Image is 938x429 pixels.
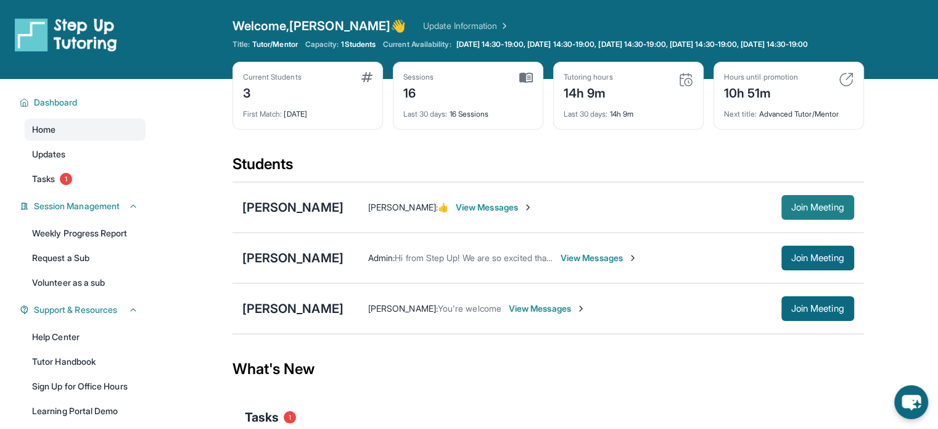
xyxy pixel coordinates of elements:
button: Join Meeting [781,296,854,321]
span: 1 [284,411,296,423]
img: Chevron-Right [628,253,638,263]
span: You're welcome [438,303,501,314]
span: 1 [60,173,72,185]
button: Join Meeting [781,246,854,270]
div: 3 [243,82,302,102]
img: card [519,72,533,83]
a: Updates [25,143,146,165]
a: Help Center [25,326,146,348]
span: Tutor/Mentor [252,40,298,49]
span: Next title : [724,109,757,119]
div: Sessions [403,72,434,82]
img: Chevron-Right [576,304,586,314]
img: logo [15,17,117,52]
img: card [839,72,854,87]
span: View Messages [456,201,533,214]
div: What's New [232,342,864,396]
a: Learning Portal Demo [25,400,146,422]
img: Chevron Right [497,20,509,32]
button: Session Management [29,200,138,212]
div: Advanced Tutor/Mentor [724,102,854,119]
div: Students [232,154,864,181]
a: Tutor Handbook [25,351,146,373]
span: Admin : [368,252,395,263]
span: Dashboard [34,96,78,109]
span: Title: [232,40,250,49]
span: Home [32,123,56,136]
span: Join Meeting [791,305,844,312]
div: Hours until promotion [724,72,798,82]
span: 👍 [438,202,448,212]
div: 16 [403,82,434,102]
span: [PERSON_NAME] : [368,303,438,314]
span: Capacity: [305,40,339,49]
span: 1 Students [341,40,376,49]
div: [PERSON_NAME] [242,249,344,267]
span: First Match : [243,109,282,119]
span: [DATE] 14:30-19:00, [DATE] 14:30-19:00, [DATE] 14:30-19:00, [DATE] 14:30-19:00, [DATE] 14:30-19:00 [456,40,808,49]
div: 14h 9m [564,102,693,119]
span: Last 30 days : [403,109,448,119]
img: card [678,72,693,87]
a: [DATE] 14:30-19:00, [DATE] 14:30-19:00, [DATE] 14:30-19:00, [DATE] 14:30-19:00, [DATE] 14:30-19:00 [454,40,811,49]
span: Join Meeting [791,254,844,262]
a: Weekly Progress Report [25,222,146,244]
span: Tasks [245,409,279,426]
div: 14h 9m [564,82,613,102]
a: Home [25,119,146,141]
img: card [361,72,372,82]
span: Current Availability: [383,40,451,49]
button: Dashboard [29,96,138,109]
a: Volunteer as a sub [25,272,146,294]
span: View Messages [509,302,586,315]
span: Join Meeting [791,204,844,211]
a: Sign Up for Office Hours [25,375,146,398]
span: Last 30 days : [564,109,608,119]
span: Tasks [32,173,55,185]
div: [PERSON_NAME] [242,300,344,317]
span: Welcome, [PERSON_NAME] 👋 [232,17,406,35]
span: Session Management [34,200,120,212]
img: Chevron-Right [523,202,533,212]
a: Tasks1 [25,168,146,190]
div: Current Students [243,72,302,82]
button: Join Meeting [781,195,854,220]
a: Request a Sub [25,247,146,269]
button: Support & Resources [29,304,138,316]
span: [PERSON_NAME] : [368,202,438,212]
span: Support & Resources [34,304,117,316]
div: 10h 51m [724,82,798,102]
a: Update Information [423,20,509,32]
span: View Messages [561,252,638,264]
span: Updates [32,148,66,160]
div: [PERSON_NAME] [242,199,344,216]
div: [DATE] [243,102,372,119]
div: 16 Sessions [403,102,533,119]
div: Tutoring hours [564,72,613,82]
button: chat-button [894,385,928,419]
